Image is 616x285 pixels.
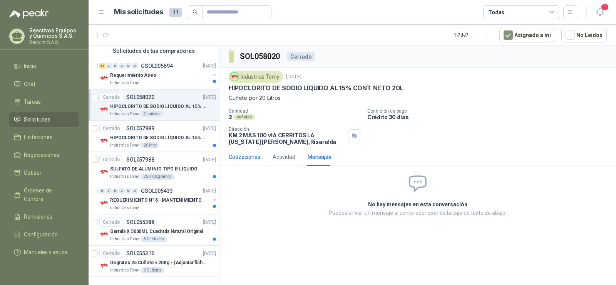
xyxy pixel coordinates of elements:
a: Órdenes de Compra [9,183,79,206]
a: Negociaciones [9,148,79,162]
span: Cotizar [24,169,42,177]
div: Cerrado [99,124,123,133]
div: Cerrado [99,218,123,227]
div: 0 [132,63,138,69]
a: Cotizar [9,165,79,180]
img: Company Logo [99,105,109,114]
a: CerradoSOL055388[DATE] Company LogoGarrafa X 5000ML Cuadrada Natural OriginalIndustrias Tomy5 Uni... [89,214,219,246]
div: 2 cuñetes [141,111,164,117]
p: SULFATO DE ALUMINIO TIPO B LIQUIDO [110,165,198,173]
a: CerradoSOL058020[DATE] Company LogoHIPOCLORITO DE SODIO LÍQUIDO AL 15% CONT NETO 20LIndustrias To... [89,89,219,121]
h3: SOL058020 [240,51,281,62]
span: Configuración [24,230,58,239]
div: 250 Kilogramos [141,174,175,180]
div: cuñetes [234,114,255,120]
div: 11 [99,63,105,69]
p: Industrias Tomy [110,174,139,180]
span: search [192,9,198,15]
div: 0 [126,188,131,194]
span: Solicitudes [24,115,50,124]
p: GSOL005694 [141,63,173,69]
a: CerradoSOL055316[DATE] Company LogoDegratec 25 Cuñete x 20Kg - (Adjuntar ficha técnica)Industrias... [89,246,219,277]
img: Company Logo [99,74,109,83]
p: Industrias Tomy [110,142,139,148]
img: Company Logo [99,261,109,270]
div: Cotizaciones [229,153,260,161]
div: 20 litro [141,142,159,148]
p: SOL057988 [126,157,154,162]
p: [DATE] [203,94,216,101]
p: [DATE] [203,156,216,164]
p: Garrafa X 5000ML Cuadrada Natural Original [110,228,203,235]
a: Manuales y ayuda [9,245,79,260]
div: 0 [106,188,112,194]
p: Requim S.A.S. [29,40,79,45]
p: Dirección [229,126,345,132]
p: [DATE] [203,62,216,70]
p: Condición de pago [367,108,613,114]
p: KM 2 MAS 100 vIA CERRITOS LA [US_STATE] [PERSON_NAME] , Risaralda [229,132,345,145]
div: Todas [488,8,504,17]
p: Degratec 25 Cuñete x 20Kg - (Adjuntar ficha técnica) [110,259,206,266]
div: 1 - 7 de 7 [454,29,493,41]
a: 0 0 0 0 0 0 GSOL005433[DATE] Company LogoREQUERIMIENTO N° 6 - MANTENIMIENTOIndustrias Tomy [99,186,218,211]
div: 0 [119,63,125,69]
a: Configuración [9,227,79,242]
p: GSOL005433 [141,188,173,194]
span: Chat [24,80,35,88]
div: Cerrado [99,249,123,258]
a: Chat [9,77,79,91]
div: 5 Unidades [141,236,167,242]
p: [DATE] [203,250,216,257]
img: Company Logo [99,136,109,145]
p: Cuñete por 20 Litros [229,94,607,102]
p: HIPOCLORITO DE SODIO LÍQUIDO AL 15% CONT NETO 20L [110,103,206,110]
p: Crédito 30 días [367,114,613,120]
span: Inicio [24,62,36,71]
div: 0 [112,63,118,69]
a: CerradoSOL057988[DATE] Company LogoSULFATO DE ALUMINIO TIPO B LIQUIDOIndustrias Tomy250 Kilogramos [89,152,219,183]
p: HIPOCLORITO DE SODIO LÍQUIDO AL 15% CONT NETO 20L [110,134,206,142]
a: 11 0 0 0 0 0 GSOL005694[DATE] Company LogoRequerimiento AseoIndustrias Tomy [99,61,218,86]
p: REQUERIMIENTO N° 6 - MANTENIMIENTO [110,197,202,204]
span: Tareas [24,98,41,106]
div: Cerrado [287,52,315,61]
img: Company Logo [99,167,109,177]
p: [DATE] [203,219,216,226]
span: Órdenes de Compra [24,186,72,203]
img: Company Logo [99,230,109,239]
button: 1 [593,5,607,19]
div: 0 [112,188,118,194]
p: SOL058020 [126,94,154,100]
div: Actividad [273,153,295,161]
p: Industrias Tomy [110,267,139,273]
div: 0 [119,188,125,194]
p: Industrias Tomy [110,205,139,211]
h2: No hay mensajes en esta conversación [276,200,560,209]
span: Licitaciones [24,133,52,142]
a: Inicio [9,59,79,74]
a: CerradoSOL057989[DATE] Company LogoHIPOCLORITO DE SODIO LÍQUIDO AL 15% CONT NETO 20LIndustrias To... [89,121,219,152]
div: Cerrado [99,93,123,102]
p: SOL055316 [126,251,154,256]
div: 0 [132,188,138,194]
span: Negociaciones [24,151,59,159]
div: Solicitudes de tus compradores [89,44,219,58]
div: Cerrado [99,155,123,164]
div: 0 [99,188,105,194]
img: Company Logo [230,73,239,81]
p: Requerimiento Aseo [110,72,156,79]
span: Remisiones [24,212,52,221]
p: SOL055388 [126,219,154,225]
p: HIPOCLORITO DE SODIO LÍQUIDO AL 15% CONT NETO 20L [229,84,403,92]
p: Puedes enviar un mensaje al comprador usando la caja de texto de abajo. [276,209,560,217]
button: No Leídos [561,28,607,42]
div: 0 [106,63,112,69]
h1: Mis solicitudes [114,7,163,18]
a: Solicitudes [9,112,79,127]
p: Reactivos Equipos y Químicos S.A.S. [29,28,79,39]
p: [DATE] [203,125,216,132]
span: 11 [169,8,182,17]
div: 0 [126,63,131,69]
p: Cantidad [229,108,361,114]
